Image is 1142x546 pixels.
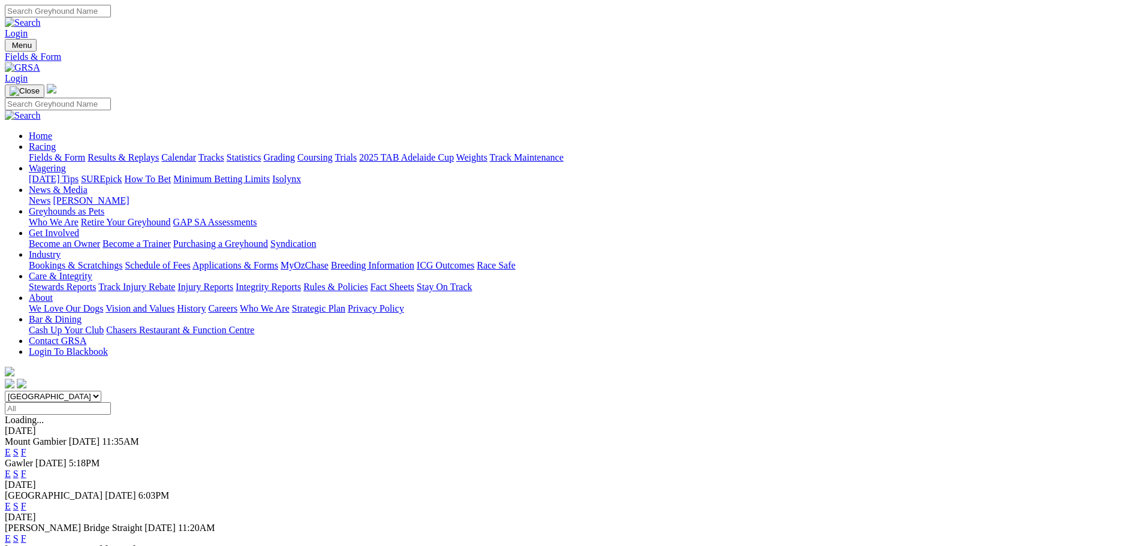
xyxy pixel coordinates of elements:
a: S [13,533,19,544]
a: S [13,469,19,479]
a: GAP SA Assessments [173,217,257,227]
a: Injury Reports [177,282,233,292]
a: Schedule of Fees [125,260,190,270]
div: Greyhounds as Pets [29,217,1137,228]
a: Cash Up Your Club [29,325,104,335]
a: Vision and Values [106,303,174,313]
a: SUREpick [81,174,122,184]
a: Trials [335,152,357,162]
button: Toggle navigation [5,39,37,52]
a: Minimum Betting Limits [173,174,270,184]
a: MyOzChase [281,260,329,270]
a: Who We Are [29,217,79,227]
input: Search [5,5,111,17]
a: F [21,533,26,544]
a: E [5,533,11,544]
a: Wagering [29,163,66,173]
span: 5:18PM [69,458,100,468]
a: Login [5,73,28,83]
a: Become a Trainer [103,239,171,249]
a: ICG Outcomes [417,260,474,270]
div: About [29,303,1137,314]
a: Stewards Reports [29,282,96,292]
a: Racing [29,141,56,152]
span: Menu [12,41,32,50]
a: F [21,469,26,479]
button: Toggle navigation [5,85,44,98]
div: [DATE] [5,512,1137,523]
img: logo-grsa-white.png [5,367,14,376]
span: [GEOGRAPHIC_DATA] [5,490,103,500]
div: News & Media [29,195,1137,206]
a: Fields & Form [5,52,1137,62]
img: Search [5,17,41,28]
div: Care & Integrity [29,282,1137,292]
a: F [21,501,26,511]
a: Careers [208,303,237,313]
img: GRSA [5,62,40,73]
a: Greyhounds as Pets [29,206,104,216]
span: 11:20AM [178,523,215,533]
a: E [5,469,11,479]
div: [DATE] [5,479,1137,490]
a: Statistics [227,152,261,162]
span: Gawler [5,458,33,468]
a: Purchasing a Greyhound [173,239,268,249]
a: Results & Replays [88,152,159,162]
a: F [21,447,26,457]
a: Race Safe [477,260,515,270]
span: [DATE] [69,436,100,447]
a: Strategic Plan [292,303,345,313]
a: Login To Blackbook [29,346,108,357]
a: Breeding Information [331,260,414,270]
a: Stay On Track [417,282,472,292]
a: Bar & Dining [29,314,82,324]
a: About [29,292,53,303]
div: [DATE] [5,426,1137,436]
a: Contact GRSA [29,336,86,346]
a: Become an Owner [29,239,100,249]
a: Industry [29,249,61,260]
a: Privacy Policy [348,303,404,313]
a: Grading [264,152,295,162]
a: 2025 TAB Adelaide Cup [359,152,454,162]
input: Select date [5,402,111,415]
img: logo-grsa-white.png [47,84,56,93]
div: Wagering [29,174,1137,185]
span: [DATE] [144,523,176,533]
a: Get Involved [29,228,79,238]
a: History [177,303,206,313]
a: Track Maintenance [490,152,564,162]
div: Get Involved [29,239,1137,249]
a: Retire Your Greyhound [81,217,171,227]
a: E [5,447,11,457]
a: S [13,501,19,511]
a: Login [5,28,28,38]
span: [DATE] [35,458,67,468]
a: S [13,447,19,457]
span: [PERSON_NAME] Bridge Straight [5,523,142,533]
img: Close [10,86,40,96]
a: Who We Are [240,303,290,313]
input: Search [5,98,111,110]
a: Home [29,131,52,141]
a: [PERSON_NAME] [53,195,129,206]
a: News & Media [29,185,88,195]
img: twitter.svg [17,379,26,388]
a: E [5,501,11,511]
span: 6:03PM [138,490,170,500]
a: Coursing [297,152,333,162]
a: Weights [456,152,487,162]
a: Care & Integrity [29,271,92,281]
div: Racing [29,152,1137,163]
a: Calendar [161,152,196,162]
a: How To Bet [125,174,171,184]
a: [DATE] Tips [29,174,79,184]
span: 11:35AM [102,436,139,447]
span: Mount Gambier [5,436,67,447]
span: [DATE] [105,490,136,500]
a: Tracks [198,152,224,162]
a: Syndication [270,239,316,249]
img: facebook.svg [5,379,14,388]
